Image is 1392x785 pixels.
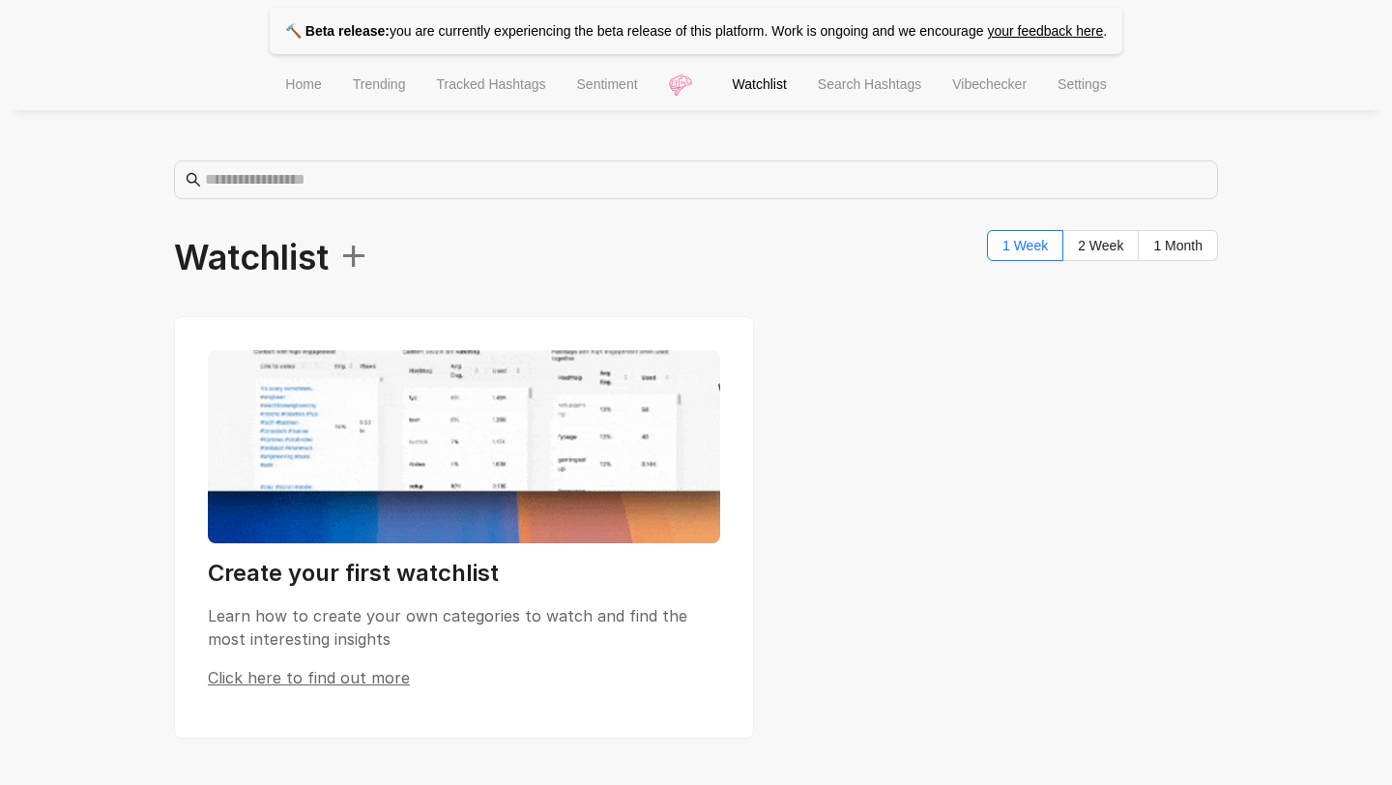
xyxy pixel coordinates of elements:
span: 1 Month [1153,238,1203,253]
a: your feedback here [987,23,1103,39]
span: + [329,224,369,281]
span: Watchlist [733,76,787,92]
span: Watchlist [174,230,369,285]
span: Sentiment [577,76,638,92]
span: Click here to find out more [208,668,410,687]
h3: Create your first watchlist [208,558,720,589]
span: search [186,172,201,188]
span: 2 Week [1078,238,1123,253]
span: Tracked Hashtags [436,76,545,92]
span: Home [285,76,321,92]
span: Settings [1058,76,1107,92]
strong: 🔨 Beta release: [285,23,390,39]
span: Vibechecker [952,76,1027,92]
span: Trending [353,76,406,92]
span: 1 Week [1002,238,1048,253]
img: Watchlist preview showing data visualization [208,350,720,543]
p: you are currently experiencing the beta release of this platform. Work is ongoing and we encourage . [270,8,1122,54]
span: Search Hashtags [818,76,921,92]
p: Learn how to create your own categories to watch and find the most interesting insights [208,604,720,651]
